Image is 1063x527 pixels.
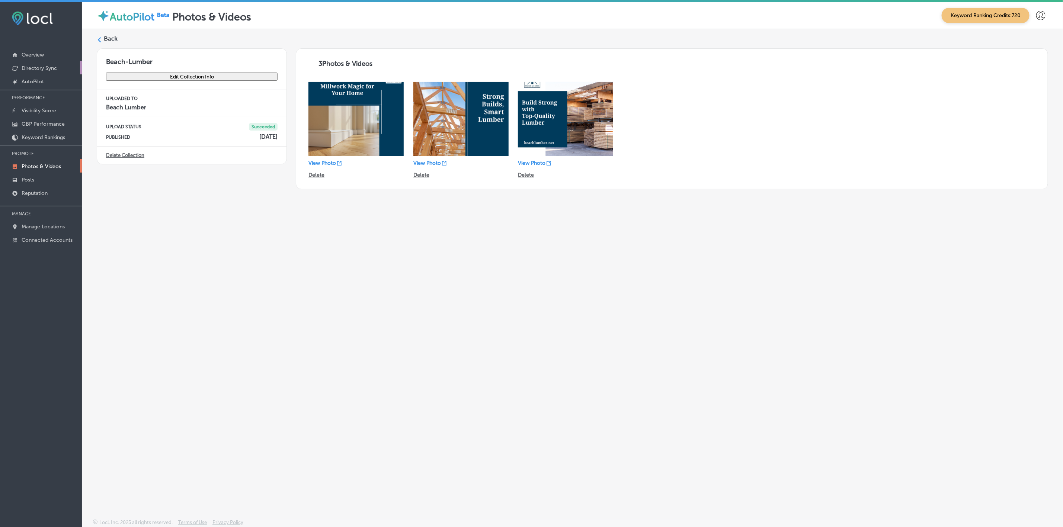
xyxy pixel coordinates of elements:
[22,190,48,196] p: Reputation
[413,82,509,156] img: Collection thumbnail
[106,73,278,81] button: Edit Collection Info
[308,160,342,166] a: View Photo
[22,224,65,230] p: Manage Locations
[249,123,278,131] span: Succeeded
[172,11,251,23] label: Photos & Videos
[12,12,53,25] img: fda3e92497d09a02dc62c9cd864e3231.png
[518,82,613,156] img: Collection thumbnail
[106,104,278,111] h4: Beach Lumber
[22,107,56,114] p: Visibility Score
[308,82,404,156] img: Collection thumbnail
[106,135,130,140] p: PUBLISHED
[413,160,441,166] p: View Photo
[22,177,34,183] p: Posts
[22,121,65,127] p: GBP Performance
[106,152,144,158] a: Delete Collection
[413,172,429,178] p: Delete
[154,11,172,19] img: Beta
[97,49,286,66] h3: Beach-Lumber
[22,52,44,58] p: Overview
[308,160,336,166] p: View Photo
[22,65,57,71] p: Directory Sync
[308,172,324,178] p: Delete
[97,9,110,22] img: autopilot-icon
[106,96,278,101] p: UPLOADED TO
[22,78,44,85] p: AutoPilot
[104,35,118,43] label: Back
[22,134,65,141] p: Keyword Rankings
[106,124,141,129] p: UPLOAD STATUS
[518,160,545,166] p: View Photo
[259,133,278,140] h4: [DATE]
[110,11,154,23] label: AutoPilot
[99,520,173,525] p: Locl, Inc. 2025 all rights reserved.
[942,8,1030,23] span: Keyword Ranking Credits: 720
[318,60,372,68] span: 3 Photos & Videos
[413,160,446,166] a: View Photo
[22,163,61,170] p: Photos & Videos
[518,160,551,166] a: View Photo
[22,237,73,243] p: Connected Accounts
[518,172,534,178] p: Delete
